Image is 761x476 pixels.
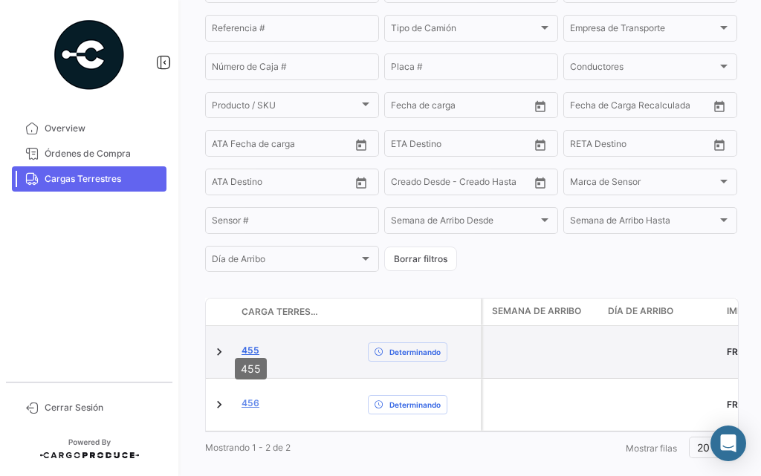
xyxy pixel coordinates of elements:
span: Día de Arribo [608,304,673,318]
input: Creado Hasta [461,179,527,189]
input: Hasta [428,141,494,151]
input: Desde [570,102,597,113]
datatable-header-cell: Póliza [325,306,362,318]
span: Semana de Arribo [492,304,581,318]
div: Abrir Intercom Messenger [710,426,746,461]
button: Open calendar [529,95,551,117]
span: Conductores [570,64,717,74]
span: Marca de Sensor [570,179,717,189]
span: Cargas Terrestres [45,172,161,186]
span: Día de Arribo [212,256,359,267]
button: Open calendar [708,95,731,117]
input: ATD Hasta [269,141,335,151]
span: Mostrar filas [626,443,677,454]
img: powered-by.png [52,18,126,92]
input: Creado Desde [391,179,450,189]
a: 456 [242,397,259,410]
button: Open calendar [350,172,372,194]
a: 455 [242,344,259,357]
span: Empresa de Transporte [570,25,717,36]
input: Desde [391,141,418,151]
span: Semana de Arribo Hasta [570,218,717,228]
input: Desde [391,102,418,113]
span: Producto / SKU [212,102,359,113]
datatable-header-cell: Estado de Envio [362,306,481,318]
a: Overview [12,116,166,141]
datatable-header-cell: Día de Arribo [602,299,721,325]
button: Open calendar [529,172,551,194]
input: ATD Desde [212,141,259,151]
span: Determinando [389,346,441,358]
input: Hasta [607,141,673,151]
datatable-header-cell: Semana de Arribo [483,299,602,325]
a: Expand/Collapse Row [212,345,227,359]
span: Determinando [389,399,441,411]
span: Cerrar Sesión [45,401,161,414]
button: Borrar filtros [384,247,457,271]
a: Órdenes de Compra [12,141,166,166]
input: Desde [570,141,597,151]
span: Semana de Arribo Desde [391,218,538,228]
span: Mostrando 1 - 2 de 2 [205,442,291,453]
button: Open calendar [350,134,372,156]
button: Open calendar [708,134,731,156]
a: Cargas Terrestres [12,166,166,192]
span: 20 [697,441,710,454]
span: Carga Terrestre # [242,305,319,319]
input: Hasta [607,102,673,113]
input: Hasta [428,102,494,113]
span: Órdenes de Compra [45,147,161,160]
span: Tipo de Camión [391,25,538,36]
span: Overview [45,122,161,135]
div: 455 [235,358,267,379]
input: ATA Hasta [268,179,334,189]
button: Open calendar [529,134,551,156]
a: Expand/Collapse Row [212,397,227,412]
datatable-header-cell: Carga Terrestre # [236,299,325,325]
input: ATA Desde [212,179,257,189]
